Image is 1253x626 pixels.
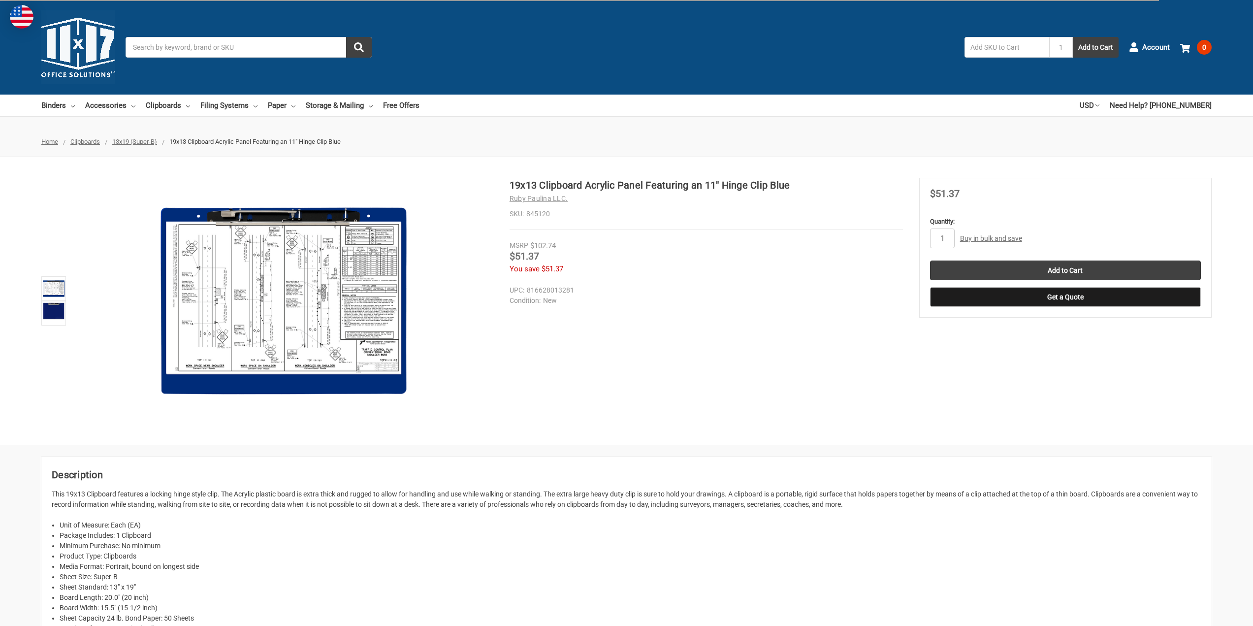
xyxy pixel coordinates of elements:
span: $51.37 [930,188,960,199]
a: Clipboards [70,138,100,145]
a: Clipboards [146,95,190,116]
span: $51.37 [542,264,563,273]
a: Buy in bulk and save [960,234,1022,242]
li: Sheet Capacity 24 lb. Bond Paper: 50 Sheets [60,613,1201,624]
dt: UPC: [510,285,524,296]
input: Search by keyword, brand or SKU [126,37,372,58]
label: Quantity: [930,217,1201,227]
iframe: Google Customer Reviews [1172,599,1253,626]
span: 0 [1197,40,1212,55]
span: Account [1142,42,1170,53]
a: Binders [41,95,75,116]
a: 0 [1180,34,1212,60]
li: Product Type: Clipboards [60,551,1201,561]
a: Storage & Mailing [306,95,373,116]
li: Sheet Size: Super-B [60,572,1201,582]
span: $102.74 [530,241,556,250]
img: 19x13 Clipboard Acrylic Panel Featuring an 11" Hinge Clip Blue [43,302,64,320]
li: Media Format: Portrait, bound on longest side [60,561,1201,572]
a: Free Offers [383,95,419,116]
a: USD [1080,95,1099,116]
span: You save [510,264,540,273]
dt: SKU: [510,209,524,219]
a: Need Help? [PHONE_NUMBER] [1110,95,1212,116]
li: Board Length: 20.0" (20 inch) [60,593,1201,603]
a: Home [41,138,58,145]
img: 19x13 Clipboard Acrylic Panel Featuring an 11" Hinge Clip Blue [161,178,407,424]
a: 13x19 (Super-B) [112,138,157,145]
li: Board Width: 15.5" (15-1/2 inch) [60,603,1201,613]
input: Add SKU to Cart [964,37,1049,58]
li: Package Includes: 1 Clipboard [60,530,1201,541]
span: 19x13 Clipboard Acrylic Panel Featuring an 11" Hinge Clip Blue [169,138,341,145]
button: Get a Quote [930,287,1201,307]
dd: New [510,296,899,306]
li: Minimum Purchase: No minimum [60,541,1201,551]
input: Add to Cart [930,261,1201,280]
dd: 845120 [510,209,903,219]
dt: Condition: [510,296,541,306]
div: MSRP [510,240,528,251]
h1: 19x13 Clipboard Acrylic Panel Featuring an 11" Hinge Clip Blue [510,178,903,193]
li: Sheet Standard: 13" x 19" [60,582,1201,593]
a: Accessories [85,95,135,116]
img: 11x17.com [41,10,115,84]
a: Filing Systems [200,95,257,116]
img: 19x13 Clipboard Acrylic Panel Featuring an 11" Hinge Clip Blue [43,278,64,299]
a: Paper [268,95,295,116]
span: $51.37 [510,250,539,262]
a: Account [1129,34,1170,60]
img: duty and tax information for United States [10,5,33,29]
p: This 19x13 Clipboard features a locking hinge style clip. The Acrylic plastic board is extra thic... [52,489,1201,510]
a: Ruby Paulina LLC. [510,195,568,202]
h2: Description [52,467,1201,482]
li: Unit of Measure: Each (EA) [60,520,1201,530]
button: Add to Cart [1073,37,1119,58]
dd: 816628013281 [510,285,899,296]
